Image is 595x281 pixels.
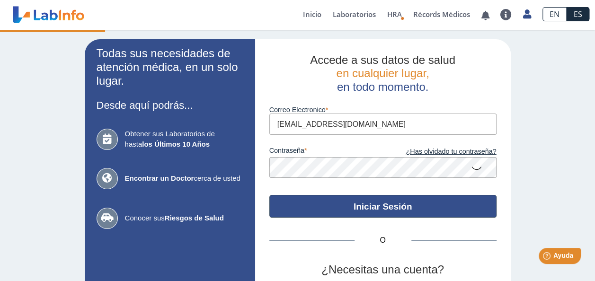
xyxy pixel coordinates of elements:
[383,147,497,157] a: ¿Has olvidado tu contraseña?
[97,47,243,88] h2: Todas sus necesidades de atención médica, en un solo lugar.
[125,129,243,150] span: Obtener sus Laboratorios de hasta
[542,7,567,21] a: EN
[336,67,429,79] span: en cualquier lugar,
[125,173,243,184] span: cerca de usted
[387,9,402,19] span: HRA
[337,80,428,93] span: en todo momento.
[269,263,497,277] h2: ¿Necesitas una cuenta?
[269,106,497,114] label: Correo Electronico
[310,53,455,66] span: Accede a sus datos de salud
[269,147,383,157] label: contraseña
[97,99,243,111] h3: Desde aquí podrás...
[269,195,497,218] button: Iniciar Sesión
[511,244,585,271] iframe: Help widget launcher
[125,213,243,224] span: Conocer sus
[165,214,224,222] b: Riesgos de Salud
[355,235,411,246] span: O
[125,174,194,182] b: Encontrar un Doctor
[142,140,210,148] b: los Últimos 10 Años
[567,7,589,21] a: ES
